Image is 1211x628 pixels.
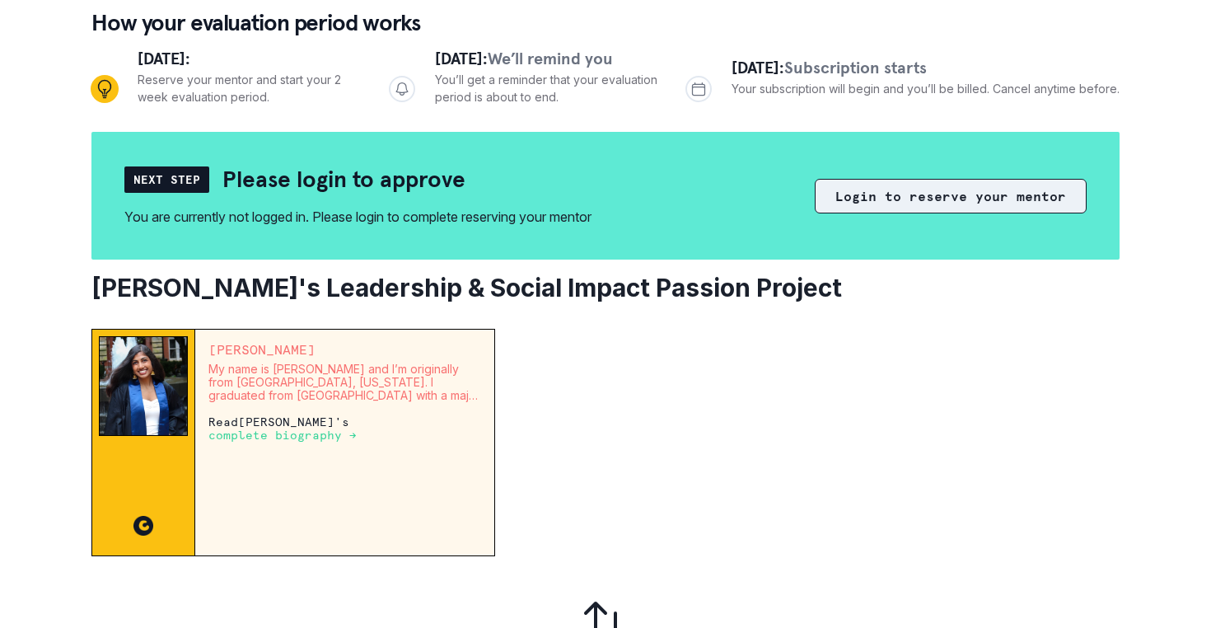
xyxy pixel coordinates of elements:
span: [DATE]: [138,48,190,69]
p: Your subscription will begin and you’ll be billed. Cancel anytime before. [732,80,1120,97]
span: [DATE]: [435,48,488,69]
div: You are currently not logged in. Please login to complete reserving your mentor [124,207,591,227]
img: Mentor Image [99,336,188,436]
p: How your evaluation period works [91,7,1120,40]
span: [DATE]: [732,57,784,78]
button: Login to reserve your mentor [815,179,1087,213]
div: Progress [91,46,1120,132]
p: [PERSON_NAME] [208,343,481,356]
p: My name is [PERSON_NAME] and I’m originally from [GEOGRAPHIC_DATA], [US_STATE]. I graduated from ... [208,363,481,402]
div: Next Step [124,166,209,193]
h2: [PERSON_NAME]'s Leadership & Social Impact Passion Project [91,273,1120,302]
p: Read [PERSON_NAME] 's [208,415,481,442]
img: CC image [133,516,153,536]
span: We’ll remind you [488,48,613,69]
p: You’ll get a reminder that your evaluation period is about to end. [435,71,660,105]
p: Reserve your mentor and start your 2 week evaluation period. [138,71,362,105]
a: complete biography → [208,428,357,442]
span: Subscription starts [784,57,927,78]
h2: Please login to approve [222,165,465,194]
